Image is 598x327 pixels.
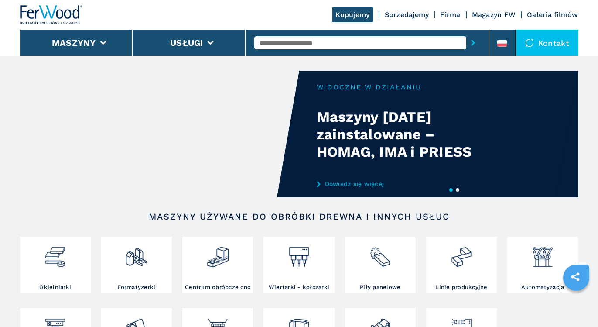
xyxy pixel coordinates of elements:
a: Sprzedajemy [385,10,429,19]
img: centro_di_lavoro_cnc_2.png [206,239,229,268]
a: Piły panelowe [345,237,416,293]
h3: Automatyzacja [521,283,564,291]
h3: Okleiniarki [39,283,71,291]
img: Ferwood [20,5,83,24]
h3: Piły panelowe [360,283,400,291]
img: linee_di_produzione_2.png [450,239,473,268]
a: Centrum obróbcze cnc [182,237,253,293]
a: Galeria filmów [527,10,578,19]
button: 1 [449,188,453,192]
h3: Linie produkcyjne [435,283,487,291]
button: submit-button [466,33,480,53]
a: Automatyzacja [507,237,578,293]
img: Kontakt [525,38,534,47]
button: 2 [456,188,459,192]
img: squadratrici_2.png [125,239,148,268]
a: sharethis [564,266,586,288]
img: foratrici_inseritrici_2.png [287,239,311,268]
a: Okleiniarki [20,237,91,293]
h3: Formatyzerki [117,283,155,291]
a: Wiertarki - kołczarki [263,237,334,293]
a: Linie produkcyjne [426,237,497,293]
h3: Wiertarki - kołczarki [269,283,329,291]
a: Dowiedz się więcej [317,180,488,187]
a: Formatyzerki [101,237,172,293]
a: Firma [440,10,460,19]
div: Kontakt [516,30,578,56]
a: Magazyn FW [472,10,516,19]
video: Your browser does not support the video tag. [20,71,299,197]
img: sezionatrici_2.png [369,239,392,268]
img: bordatrici_1.png [44,239,67,268]
img: automazione.png [531,239,554,268]
button: Maszyny [52,38,96,48]
iframe: Chat [561,288,591,320]
h2: Maszyny używane do obróbki drewna i innych usług [48,211,550,222]
h3: Centrum obróbcze cnc [185,283,250,291]
a: Kupujemy [332,7,373,22]
button: Usługi [170,38,203,48]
